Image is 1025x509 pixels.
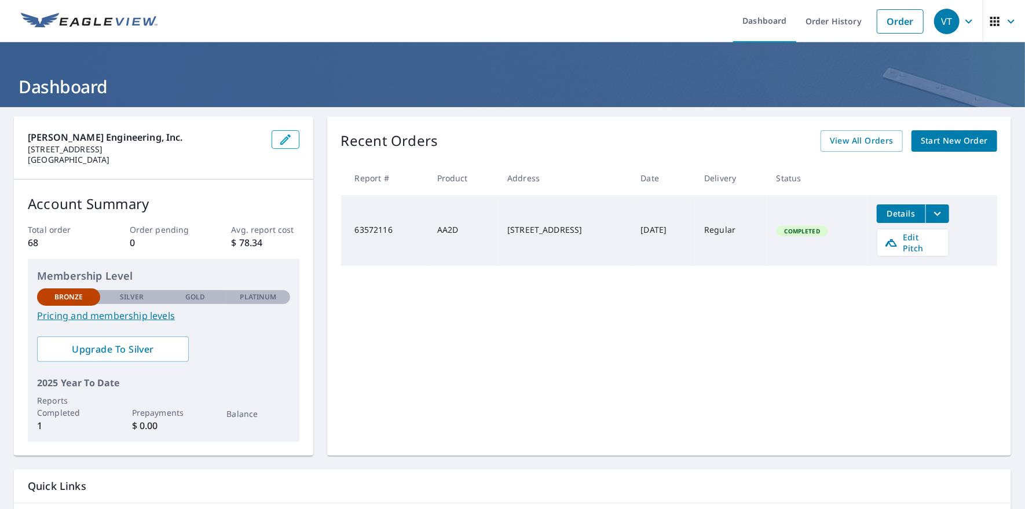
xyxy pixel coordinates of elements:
[911,130,997,152] a: Start New Order
[631,195,695,266] td: [DATE]
[28,236,96,250] p: 68
[120,292,144,302] p: Silver
[498,161,631,195] th: Address
[37,309,290,323] a: Pricing and membership levels
[231,236,299,250] p: $ 78.34
[28,130,262,144] p: [PERSON_NAME] Engineering, Inc.
[877,204,925,223] button: detailsBtn-63572116
[132,407,195,419] p: Prepayments
[767,161,867,195] th: Status
[14,75,1011,98] h1: Dashboard
[37,336,189,362] a: Upgrade To Silver
[631,161,695,195] th: Date
[28,193,299,214] p: Account Summary
[46,343,180,356] span: Upgrade To Silver
[28,479,997,493] p: Quick Links
[341,195,428,266] td: 63572116
[37,419,100,433] p: 1
[130,224,197,236] p: Order pending
[185,292,205,302] p: Gold
[934,9,960,34] div: VT
[877,9,924,34] a: Order
[21,13,158,30] img: EV Logo
[507,224,622,236] div: [STREET_ADDRESS]
[884,208,918,219] span: Details
[132,419,195,433] p: $ 0.00
[240,292,277,302] p: Platinum
[54,292,83,302] p: Bronze
[921,134,988,148] span: Start New Order
[821,130,903,152] a: View All Orders
[925,204,949,223] button: filesDropdownBtn-63572116
[428,195,498,266] td: AA2D
[877,229,949,257] a: Edit Pitch
[428,161,498,195] th: Product
[695,195,767,266] td: Regular
[28,155,262,165] p: [GEOGRAPHIC_DATA]
[130,236,197,250] p: 0
[37,268,290,284] p: Membership Level
[695,161,767,195] th: Delivery
[341,130,438,152] p: Recent Orders
[830,134,894,148] span: View All Orders
[28,144,262,155] p: [STREET_ADDRESS]
[37,394,100,419] p: Reports Completed
[231,224,299,236] p: Avg. report cost
[226,408,290,420] p: Balance
[778,227,827,235] span: Completed
[28,224,96,236] p: Total order
[37,376,290,390] p: 2025 Year To Date
[884,232,942,254] span: Edit Pitch
[341,161,428,195] th: Report #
